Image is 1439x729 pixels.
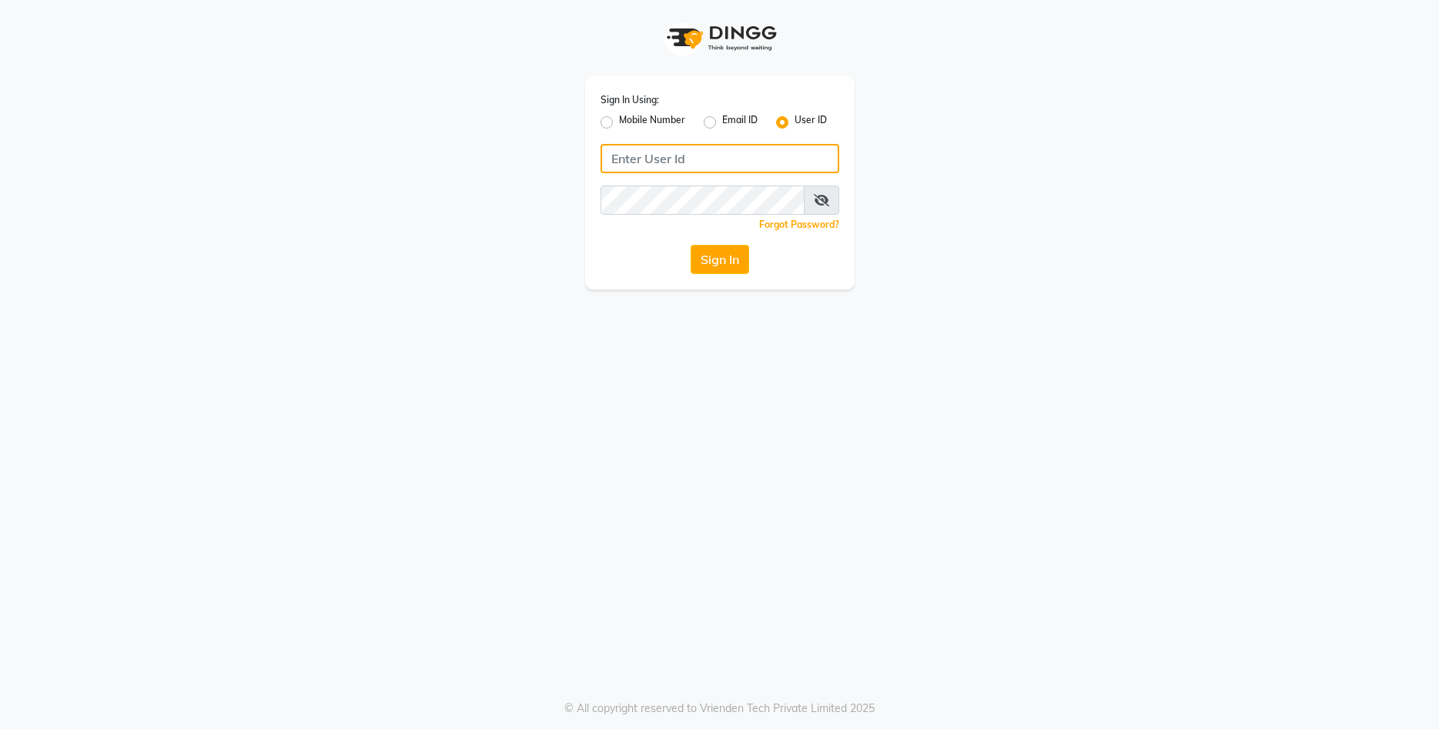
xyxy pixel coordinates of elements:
label: Email ID [722,113,758,132]
label: Sign In Using: [601,93,659,107]
input: Username [601,144,839,173]
input: Username [601,186,805,215]
label: Mobile Number [619,113,685,132]
img: logo1.svg [658,15,781,61]
a: Forgot Password? [759,219,839,230]
label: User ID [795,113,827,132]
button: Sign In [691,245,749,274]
